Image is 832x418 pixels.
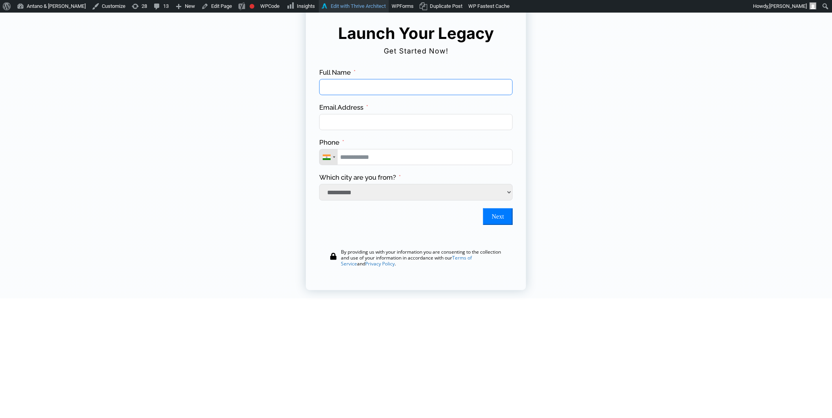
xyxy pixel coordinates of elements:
h2: Get Started Now! [318,44,514,58]
input: Email Address [319,114,513,130]
button: Next [483,208,513,225]
div: Telephone country code [320,149,338,165]
h5: Launch Your Legacy [334,24,498,43]
label: Full Name [319,68,356,77]
span: Insights [297,3,315,9]
div: Focus keyphrase not set [250,4,254,9]
a: Terms of Service [341,254,472,267]
select: Which city are you from? [319,184,513,201]
label: Phone [319,138,344,147]
a: Privacy Policy [365,260,395,267]
label: Email Address [319,103,368,112]
input: Phone [319,149,513,165]
span: [PERSON_NAME] [769,3,807,9]
label: Which city are you from? [319,173,401,182]
div: By providing us with your information you are consenting to the collection and use of your inform... [341,249,506,267]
